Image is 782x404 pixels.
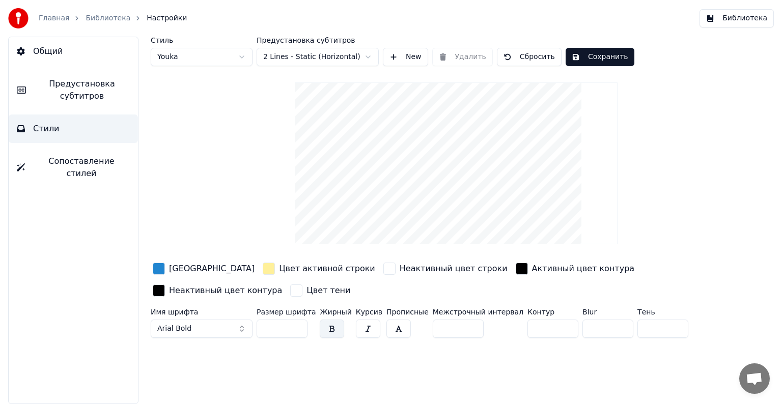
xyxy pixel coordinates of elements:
label: Размер шрифта [257,308,316,315]
button: Активный цвет контура [514,261,637,277]
label: Курсив [356,308,382,315]
label: Имя шрифта [151,308,253,315]
div: Неактивный цвет строки [400,263,508,275]
div: Открытый чат [739,363,770,394]
label: Межстрочный интервал [433,308,523,315]
span: Предустановка субтитров [34,78,130,102]
label: Жирный [320,308,351,315]
img: youka [8,8,29,28]
span: Настройки [147,13,187,23]
label: Стиль [151,37,253,44]
span: Сопоставление стилей [33,155,130,180]
span: Arial Bold [157,324,191,334]
span: Общий [33,45,63,57]
button: Библиотека [700,9,774,27]
div: Цвет активной строки [279,263,375,275]
a: Библиотека [86,13,130,23]
button: [GEOGRAPHIC_DATA] [151,261,257,277]
button: Сбросить [497,48,562,66]
a: Главная [39,13,69,23]
div: Неактивный цвет контура [169,284,282,297]
button: New [383,48,428,66]
label: Тень [637,308,688,315]
button: Сопоставление стилей [9,147,138,188]
label: Blur [582,308,633,315]
button: Цвет тени [288,282,352,299]
button: Сохранить [566,48,634,66]
div: Цвет тени [306,284,350,297]
nav: breadcrumb [39,13,187,23]
div: Активный цвет контура [532,263,635,275]
label: Прописные [386,308,429,315]
button: Неактивный цвет контура [151,282,284,299]
span: Стили [33,123,60,135]
button: Неактивный цвет строки [381,261,510,277]
label: Контур [527,308,578,315]
button: Общий [9,37,138,66]
button: Предустановка субтитров [9,70,138,110]
button: Цвет активной строки [261,261,377,277]
div: [GEOGRAPHIC_DATA] [169,263,255,275]
label: Предустановка субтитров [257,37,379,44]
button: Стили [9,114,138,143]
